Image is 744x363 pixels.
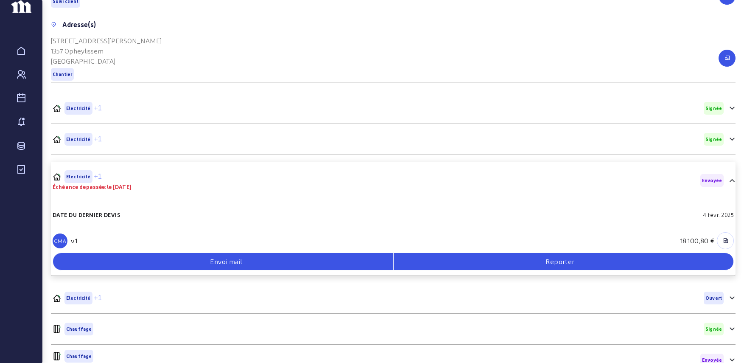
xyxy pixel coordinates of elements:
[62,20,96,30] div: Adresse(s)
[66,136,91,142] span: Electricité
[51,96,736,120] mat-expansion-panel-header: PVELECElectricité+1Signée
[71,236,78,246] div: v.1
[51,196,736,272] div: PVELECElectricité+1Échéance depassée:le [DATE]Envoyée
[66,174,91,180] span: Electricité
[94,134,102,144] span: +1
[66,295,91,301] span: Electricité
[94,172,102,182] span: +1
[53,234,67,248] div: GMA
[53,71,72,77] span: Chantier
[210,256,243,267] span: Envoi mail
[702,177,722,183] span: Envoyée
[705,326,722,332] span: Signée
[94,103,102,113] span: +1
[705,136,722,142] span: Signée
[94,293,102,303] span: +1
[53,294,61,302] img: PVELEC
[66,326,92,332] span: Chauffage
[66,353,92,359] span: Chauffage
[702,357,722,363] span: Envoyée
[51,36,162,46] div: [STREET_ADDRESS][PERSON_NAME]
[545,256,575,267] span: Reporter
[53,183,131,191] div: Échéance depassée:
[705,295,722,301] span: Ouvert
[51,165,736,196] mat-expansion-panel-header: PVELECElectricité+1Échéance depassée:le [DATE]Envoyée
[51,286,736,310] mat-expansion-panel-header: PVELECElectricité+1Ouvert
[53,211,120,219] div: Date du dernier devis
[51,56,162,66] div: [GEOGRAPHIC_DATA]
[53,104,61,112] img: PVELEC
[53,135,61,143] img: PVELEC
[66,105,91,111] span: Electricité
[51,317,736,341] mat-expansion-panel-header: HVACChauffageSignée
[53,173,61,180] img: PVELEC
[705,105,722,111] span: Signée
[680,236,715,246] div: 18 100,80 €
[53,352,61,360] img: HVAC
[107,183,131,191] div: le [DATE]
[51,127,736,151] mat-expansion-panel-header: PVELECElectricité+1Signée
[703,211,734,219] div: 4 févr. 2025
[51,46,162,56] div: 1357 Opheylissem
[53,325,61,333] img: HVAC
